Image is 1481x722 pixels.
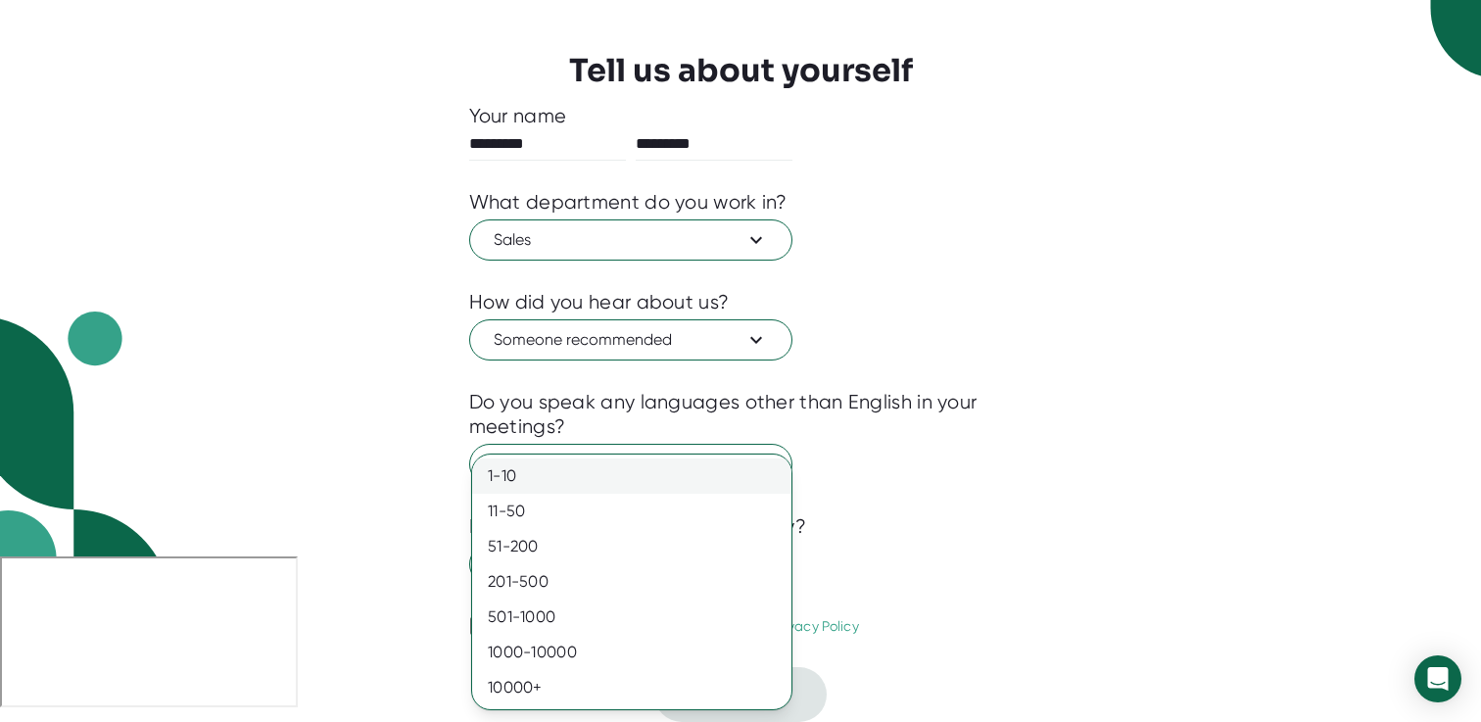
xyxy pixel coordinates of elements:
div: 10000+ [472,670,791,705]
div: Open Intercom Messenger [1414,655,1461,702]
div: 1000-10000 [472,635,791,670]
div: 1-10 [472,458,791,494]
div: 11-50 [472,494,791,529]
div: 51-200 [472,529,791,564]
div: 201-500 [472,564,791,600]
div: 501-1000 [472,600,791,635]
